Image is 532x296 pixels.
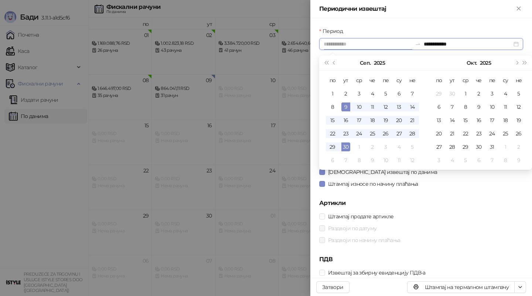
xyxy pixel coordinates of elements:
[326,114,339,127] td: 2025-09-15
[488,116,497,125] div: 17
[352,87,366,100] td: 2025-09-03
[325,236,403,244] span: Раздвоји по начину плаћања
[355,156,364,165] div: 8
[461,102,470,111] div: 8
[432,74,446,87] th: по
[485,140,499,154] td: 2025-10-31
[446,87,459,100] td: 2025-09-30
[474,142,483,151] div: 30
[326,100,339,114] td: 2025-09-08
[459,127,472,140] td: 2025-10-22
[368,102,377,111] div: 11
[434,89,443,98] div: 29
[325,224,379,232] span: Раздвоји по датуму
[319,199,523,208] h5: Артикли
[406,154,419,167] td: 2025-10-12
[432,154,446,167] td: 2025-11-03
[488,156,497,165] div: 7
[461,89,470,98] div: 1
[352,74,366,87] th: ср
[432,140,446,154] td: 2025-10-27
[499,100,512,114] td: 2025-10-11
[392,114,406,127] td: 2025-09-20
[521,55,529,70] button: Следећа година (Control + right)
[379,87,392,100] td: 2025-09-05
[459,154,472,167] td: 2025-11-05
[446,127,459,140] td: 2025-10-21
[472,114,485,127] td: 2025-10-16
[434,129,443,138] div: 20
[366,74,379,87] th: че
[459,140,472,154] td: 2025-10-29
[322,55,330,70] button: Претходна година (Control + left)
[355,142,364,151] div: 1
[406,87,419,100] td: 2025-09-07
[448,102,457,111] div: 7
[381,142,390,151] div: 3
[366,154,379,167] td: 2025-10-09
[485,100,499,114] td: 2025-10-10
[461,156,470,165] div: 5
[355,116,364,125] div: 17
[379,127,392,140] td: 2025-09-26
[352,140,366,154] td: 2025-10-01
[415,41,421,47] span: swap-right
[448,116,457,125] div: 14
[461,142,470,151] div: 29
[341,129,350,138] div: 23
[446,140,459,154] td: 2025-10-28
[501,116,510,125] div: 18
[325,212,396,221] span: Штампај продате артикле
[432,100,446,114] td: 2025-10-06
[459,74,472,87] th: ср
[341,156,350,165] div: 7
[319,255,523,264] h5: ПДВ
[339,74,352,87] th: ут
[472,100,485,114] td: 2025-10-09
[472,74,485,87] th: че
[328,156,337,165] div: 6
[499,154,512,167] td: 2025-11-08
[472,154,485,167] td: 2025-11-06
[379,100,392,114] td: 2025-09-12
[339,140,352,154] td: 2025-09-30
[514,4,523,13] button: Close
[408,89,417,98] div: 7
[472,140,485,154] td: 2025-10-30
[514,142,523,151] div: 2
[360,55,371,70] button: Изабери месец
[374,55,385,70] button: Изабери годину
[406,74,419,87] th: не
[474,156,483,165] div: 6
[395,102,403,111] div: 13
[485,114,499,127] td: 2025-10-17
[319,27,347,35] label: Период
[514,156,523,165] div: 9
[406,114,419,127] td: 2025-09-21
[501,142,510,151] div: 1
[514,129,523,138] div: 26
[379,154,392,167] td: 2025-10-10
[379,114,392,127] td: 2025-09-19
[381,156,390,165] div: 10
[366,100,379,114] td: 2025-09-11
[408,129,417,138] div: 28
[434,116,443,125] div: 13
[407,281,515,293] button: Штампај на термалном штампачу
[326,74,339,87] th: по
[501,129,510,138] div: 25
[326,127,339,140] td: 2025-09-22
[408,156,417,165] div: 12
[325,269,429,277] span: Извештај за збирну евиденцију ПДВ-а
[392,87,406,100] td: 2025-09-06
[328,142,337,151] div: 29
[368,116,377,125] div: 18
[499,140,512,154] td: 2025-11-01
[408,116,417,125] div: 21
[381,89,390,98] div: 5
[448,89,457,98] div: 30
[512,154,525,167] td: 2025-11-09
[512,114,525,127] td: 2025-10-19
[488,129,497,138] div: 24
[406,127,419,140] td: 2025-09-28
